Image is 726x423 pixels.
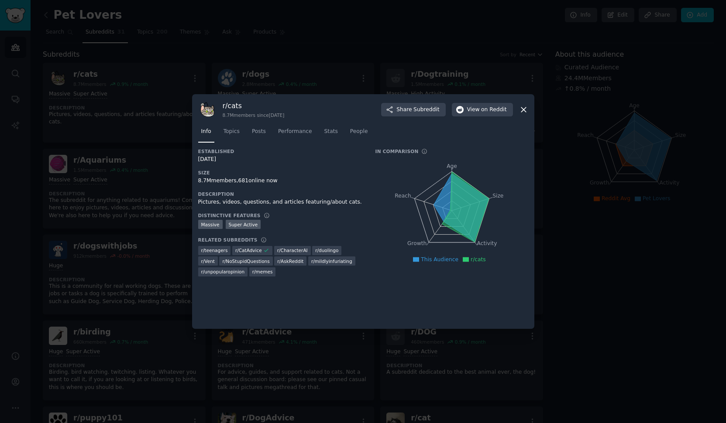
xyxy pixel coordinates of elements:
[252,269,273,275] span: r/ memes
[477,241,497,247] tspan: Activity
[201,128,211,136] span: Info
[220,125,243,143] a: Topics
[198,156,363,164] div: [DATE]
[421,256,458,263] span: This Audience
[447,163,457,169] tspan: Age
[198,237,258,243] h3: Related Subreddits
[481,106,506,114] span: on Reddit
[223,101,285,110] h3: r/ cats
[201,258,215,264] span: r/ Vent
[350,128,368,136] span: People
[198,177,363,185] div: 8.7M members, 681 online now
[375,148,419,154] h3: In Comparison
[467,106,507,114] span: View
[198,212,261,218] h3: Distinctive Features
[407,241,427,247] tspan: Growth
[324,128,338,136] span: Stats
[347,125,371,143] a: People
[492,193,503,199] tspan: Size
[278,128,312,136] span: Performance
[198,125,214,143] a: Info
[201,269,245,275] span: r/ unpopularopinion
[395,193,411,199] tspan: Reach
[471,256,486,263] span: r/cats
[452,103,513,117] button: Viewon Reddit
[277,258,303,264] span: r/ AskReddit
[198,170,363,176] h3: Size
[224,128,240,136] span: Topics
[311,258,352,264] span: r/ mildlyinfuriating
[198,198,363,206] div: Pictures, videos, questions, and articles featuring/about cats.
[413,106,439,114] span: Subreddit
[396,106,439,114] span: Share
[275,125,315,143] a: Performance
[315,247,338,253] span: r/ duolingo
[198,220,223,229] div: Massive
[198,191,363,197] h3: Description
[252,128,266,136] span: Posts
[223,112,285,118] div: 8.7M members since [DATE]
[277,247,308,253] span: r/ CharacterAI
[222,258,269,264] span: r/ NoStupidQuestions
[198,100,217,119] img: cats
[235,247,262,253] span: r/ CatAdvice
[249,125,269,143] a: Posts
[226,220,261,229] div: Super Active
[321,125,341,143] a: Stats
[201,247,228,253] span: r/ teenagers
[198,148,363,154] h3: Established
[381,103,445,117] button: ShareSubreddit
